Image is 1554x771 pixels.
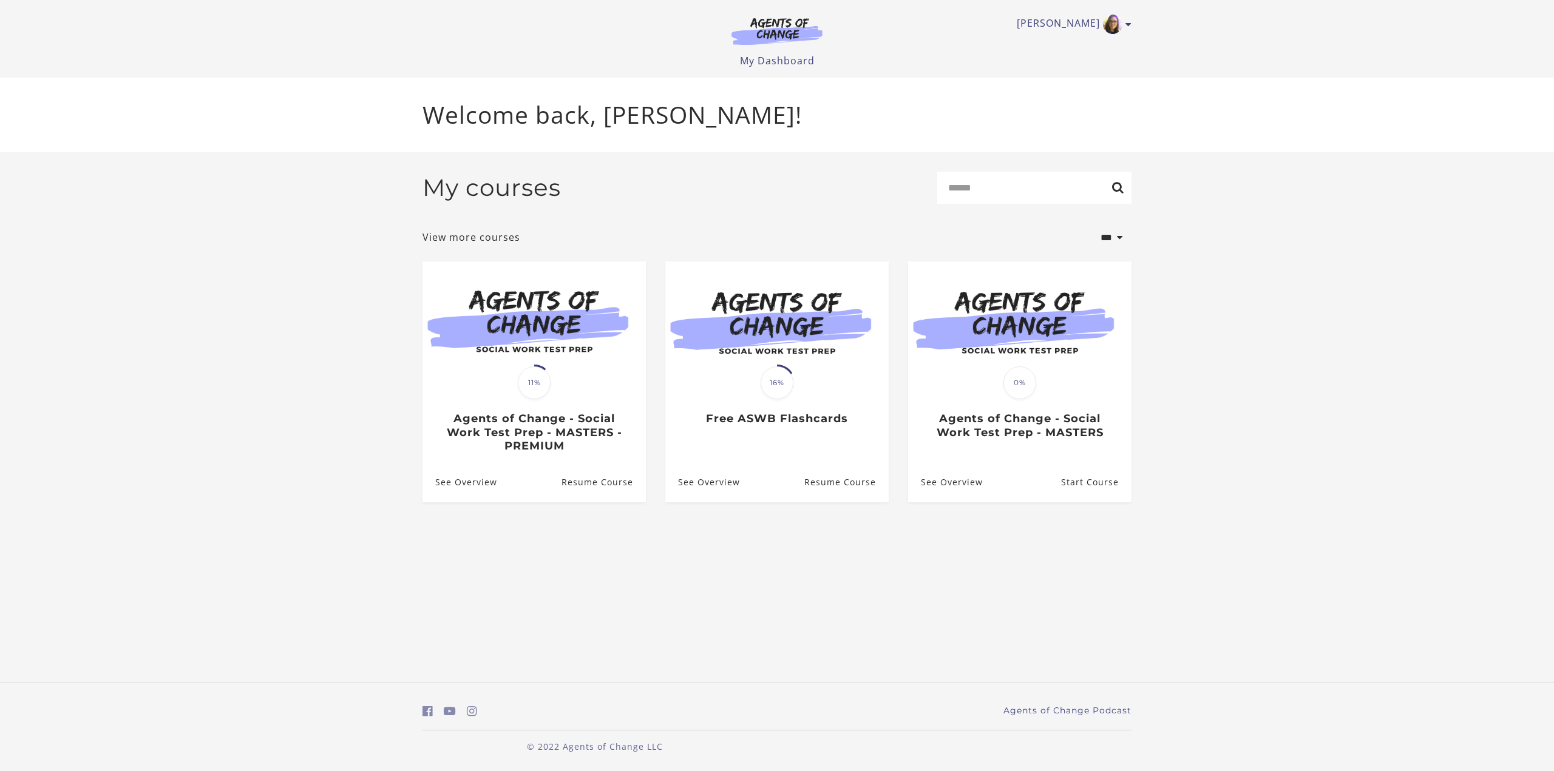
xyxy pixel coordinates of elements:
[921,412,1118,439] h3: Agents of Change - Social Work Test Prep - MASTERS
[422,702,433,720] a: https://www.facebook.com/groups/aswbtestprep (Open in a new window)
[665,462,740,502] a: Free ASWB Flashcards: See Overview
[422,462,497,502] a: Agents of Change - Social Work Test Prep - MASTERS - PREMIUM: See Overview
[1017,15,1125,34] a: Toggle menu
[1003,704,1132,717] a: Agents of Change Podcast
[435,412,633,453] h3: Agents of Change - Social Work Test Prep - MASTERS - PREMIUM
[467,702,477,720] a: https://www.instagram.com/agentsofchangeprep/ (Open in a new window)
[908,462,983,502] a: Agents of Change - Social Work Test Prep - MASTERS: See Overview
[422,705,433,717] i: https://www.facebook.com/groups/aswbtestprep (Open in a new window)
[422,173,561,202] h2: My courses
[444,705,456,717] i: https://www.youtube.com/c/AgentsofChangeTestPrepbyMeaganMitchell (Open in a new window)
[804,462,889,502] a: Free ASWB Flashcards: Resume Course
[444,702,456,720] a: https://www.youtube.com/c/AgentsofChangeTestPrepbyMeaganMitchell (Open in a new window)
[467,705,477,717] i: https://www.instagram.com/agentsofchangeprep/ (Open in a new window)
[761,366,793,399] span: 16%
[422,230,520,244] a: View more courses
[1061,462,1132,502] a: Agents of Change - Social Work Test Prep - MASTERS: Resume Course
[678,412,875,426] h3: Free ASWB Flashcards
[422,740,767,753] p: © 2022 Agents of Change LLC
[1003,366,1036,399] span: 0%
[422,97,1132,133] p: Welcome back, [PERSON_NAME]!
[562,462,646,502] a: Agents of Change - Social Work Test Prep - MASTERS - PREMIUM: Resume Course
[719,17,835,45] img: Agents of Change Logo
[740,54,815,67] a: My Dashboard
[518,366,551,399] span: 11%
